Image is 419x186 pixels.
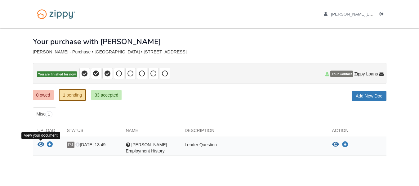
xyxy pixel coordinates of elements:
[180,142,328,154] div: Lender Question
[330,71,353,77] span: Your Contact
[126,142,170,153] span: [PERSON_NAME] - Employment History
[121,127,180,137] div: Name
[354,71,378,77] span: Zippy Loans
[380,12,386,18] a: Log out
[37,71,77,77] span: You are finished for now
[328,127,386,137] div: Action
[352,91,386,101] a: Add New Doc
[47,143,53,147] a: Download Paige Johnson - Employment History
[75,142,105,147] span: [DATE] 13:49
[342,142,348,147] a: Download Paige Johnson - Employment History
[38,142,44,148] button: View Paige Johnson - Employment History
[33,107,56,121] a: Misc
[33,38,161,46] h1: Your purchase with [PERSON_NAME]
[33,90,54,100] a: 0 owed
[33,49,386,55] div: [PERSON_NAME] - Purchase • [GEOGRAPHIC_DATA] • [STREET_ADDRESS]
[21,132,60,139] div: View your document
[59,89,86,101] a: 1 pending
[62,127,121,137] div: Status
[33,127,62,137] div: Upload
[332,142,339,148] button: View Paige Johnson - Employment History
[67,142,74,148] span: PJ
[180,127,328,137] div: Description
[91,90,122,100] a: 33 accepted
[45,111,52,117] span: 1
[33,6,79,22] img: Logo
